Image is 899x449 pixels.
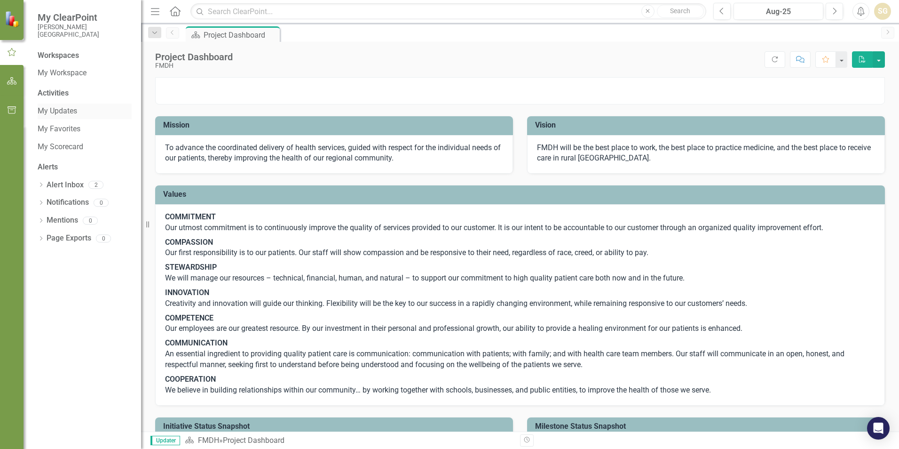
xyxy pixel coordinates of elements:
[165,288,209,297] strong: INNOVATION
[165,372,875,396] p: We believe in building relationships within our community… by working together with schools, busi...
[38,68,132,79] a: My Workspace
[165,286,875,311] p: Creativity and innovation will guide our thinking. Flexibility will be the key to our success in ...
[867,417,890,440] div: Open Intercom Messenger
[165,238,213,247] strong: COMPASSION
[165,263,217,272] strong: STEWARDSHIP
[83,216,98,224] div: 0
[198,436,219,445] a: FMDH
[537,143,875,164] p: FMDH will be the best place to work, the best place to practice medicine, and the best place to r...
[5,10,21,27] img: ClearPoint Strategy
[163,190,880,199] h3: Values
[96,234,111,242] div: 0
[38,23,132,39] small: [PERSON_NAME][GEOGRAPHIC_DATA]
[165,212,216,221] strong: COMMITMENT
[737,6,820,17] div: Aug-25
[88,181,103,189] div: 2
[47,180,84,191] a: Alert Inbox
[733,3,823,20] button: Aug-25
[150,436,180,445] span: Updater
[185,435,513,446] div: »
[165,336,875,372] p: An essential ingredient to providing quality patient care is communication: communication with pa...
[165,313,213,322] strong: COMPETENCE
[165,260,875,286] p: We will manage our resources – technical, financial, human, and natural – to support our commitme...
[165,143,503,164] p: To advance the coordinated delivery of health services, guided with respect for the individual ne...
[165,338,228,347] strong: COMMUNICATION
[165,235,875,261] p: Our first responsibility is to our patients. Our staff will show compassion and be responsive to ...
[165,375,216,384] strong: COOPERATION
[535,121,880,129] h3: Vision
[535,422,880,431] h3: Milestone Status Snapshot
[657,5,704,18] button: Search
[38,142,132,152] a: My Scorecard
[47,215,78,226] a: Mentions
[94,199,109,207] div: 0
[190,3,706,20] input: Search ClearPoint...
[38,88,132,99] div: Activities
[38,50,79,61] div: Workspaces
[155,62,233,69] div: FMDH
[874,3,891,20] button: SG
[163,121,508,129] h3: Mission
[670,7,690,15] span: Search
[47,197,89,208] a: Notifications
[38,124,132,135] a: My Favorites
[38,106,132,117] a: My Updates
[155,52,233,62] div: Project Dashboard
[163,422,508,431] h3: Initiative Status Snapshot
[47,233,91,244] a: Page Exports
[38,12,132,23] span: My ClearPoint
[165,311,875,337] p: Our employees are our greatest resource. By our investment in their personal and professional gro...
[38,162,132,173] div: Alerts
[165,212,875,235] p: Our utmost commitment is to continuously improve the quality of services provided to our customer...
[204,29,277,41] div: Project Dashboard
[223,436,284,445] div: Project Dashboard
